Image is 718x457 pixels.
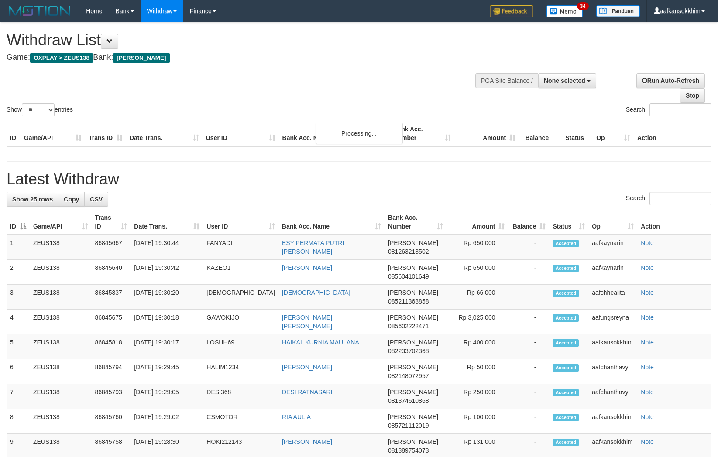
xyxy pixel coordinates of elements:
th: Balance [519,121,562,146]
img: MOTION_logo.png [7,4,73,17]
a: Copy [58,192,85,207]
td: [DATE] 19:30:42 [131,260,203,285]
th: Status: activate to sort column ascending [549,210,588,235]
td: ZEUS138 [30,235,92,260]
th: Trans ID: activate to sort column ascending [92,210,131,235]
span: [PERSON_NAME] [388,289,438,296]
th: Bank Acc. Number: activate to sort column ascending [385,210,447,235]
td: Rp 650,000 [447,235,508,260]
th: Bank Acc. Name: activate to sort column ascending [278,210,385,235]
th: Amount: activate to sort column ascending [447,210,508,235]
span: Copy 085721112019 to clipboard [388,422,429,429]
a: Run Auto-Refresh [636,73,705,88]
td: 1 [7,235,30,260]
th: Action [634,121,711,146]
td: 86845818 [92,334,131,359]
a: [PERSON_NAME] [282,438,332,445]
td: 86845837 [92,285,131,310]
td: KAZEO1 [203,260,278,285]
a: Show 25 rows [7,192,58,207]
label: Search: [626,192,711,205]
input: Search: [649,192,711,205]
td: Rp 400,000 [447,334,508,359]
td: aafchhealita [588,285,637,310]
span: Accepted [553,414,579,421]
a: Note [641,438,654,445]
select: Showentries [22,103,55,116]
span: Accepted [553,439,579,446]
a: Note [641,389,654,396]
td: 5 [7,334,30,359]
span: Accepted [553,240,579,247]
td: ZEUS138 [30,310,92,334]
th: Game/API [21,121,85,146]
span: Show 25 rows [12,196,53,203]
td: 8 [7,409,30,434]
td: [DATE] 19:30:18 [131,310,203,334]
a: [PERSON_NAME] [282,364,332,371]
td: ZEUS138 [30,359,92,384]
span: Accepted [553,265,579,272]
td: - [508,285,549,310]
td: aafungsreyna [588,310,637,334]
h4: Game: Bank: [7,53,470,62]
img: Button%20Memo.svg [546,5,583,17]
td: - [508,260,549,285]
img: Feedback.jpg [490,5,533,17]
span: Copy 081389754073 to clipboard [388,447,429,454]
th: ID: activate to sort column descending [7,210,30,235]
td: [DATE] 19:30:17 [131,334,203,359]
a: Note [641,413,654,420]
a: [PERSON_NAME] [PERSON_NAME] [282,314,332,330]
td: 86845794 [92,359,131,384]
span: Copy 082233702368 to clipboard [388,348,429,355]
span: 34 [577,2,589,10]
td: - [508,359,549,384]
td: CSMOTOR [203,409,278,434]
td: 7 [7,384,30,409]
td: aafkansokkhim [588,334,637,359]
div: Processing... [316,123,403,144]
span: Accepted [553,290,579,297]
span: Copy 085604101649 to clipboard [388,273,429,280]
th: User ID [203,121,279,146]
span: [PERSON_NAME] [388,264,438,271]
input: Search: [649,103,711,116]
a: [DEMOGRAPHIC_DATA] [282,289,350,296]
td: ZEUS138 [30,260,92,285]
a: Note [641,364,654,371]
a: Note [641,239,654,246]
td: ZEUS138 [30,409,92,434]
span: Accepted [553,314,579,322]
h1: Withdraw List [7,31,470,49]
td: - [508,409,549,434]
td: 6 [7,359,30,384]
td: ZEUS138 [30,384,92,409]
td: [DEMOGRAPHIC_DATA] [203,285,278,310]
td: [DATE] 19:30:44 [131,235,203,260]
span: Copy 081263213502 to clipboard [388,248,429,255]
th: User ID: activate to sort column ascending [203,210,278,235]
td: Rp 66,000 [447,285,508,310]
a: DESI RATNASARI [282,389,333,396]
td: ZEUS138 [30,334,92,359]
th: Game/API: activate to sort column ascending [30,210,92,235]
td: aafchanthavy [588,359,637,384]
td: LOSUH69 [203,334,278,359]
th: Date Trans. [126,121,203,146]
a: Note [641,339,654,346]
span: Copy 081374610868 to clipboard [388,397,429,404]
span: CSV [90,196,103,203]
th: Balance: activate to sort column ascending [508,210,549,235]
td: 2 [7,260,30,285]
td: 86845640 [92,260,131,285]
span: [PERSON_NAME] [388,413,438,420]
span: [PERSON_NAME] [388,314,438,321]
a: RIA AULIA [282,413,311,420]
td: aafchanthavy [588,384,637,409]
td: [DATE] 19:30:20 [131,285,203,310]
td: aafkansokkhim [588,409,637,434]
td: [DATE] 19:29:02 [131,409,203,434]
a: Note [641,314,654,321]
th: Bank Acc. Name [279,121,390,146]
